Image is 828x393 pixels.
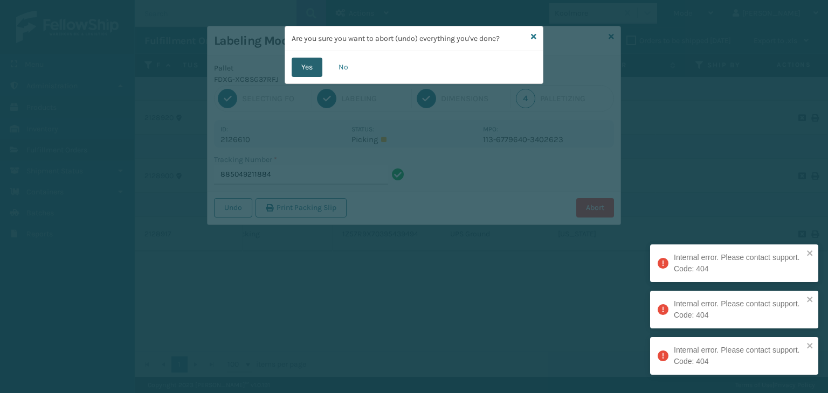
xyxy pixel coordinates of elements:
button: close [806,341,814,352]
div: Internal error. Please contact support. Code: 404 [674,252,803,275]
button: No [329,58,358,77]
p: Are you sure you want to abort (undo) everything you've done? [292,33,527,44]
button: Yes [292,58,322,77]
div: Internal error. Please contact support. Code: 404 [674,345,803,367]
button: close [806,295,814,305]
div: Internal error. Please contact support. Code: 404 [674,298,803,321]
button: close [806,249,814,259]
